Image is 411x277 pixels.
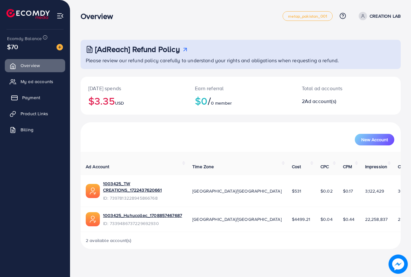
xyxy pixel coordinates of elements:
[305,98,336,105] span: Ad account(s)
[192,188,282,194] span: [GEOGRAPHIC_DATA]/[GEOGRAPHIC_DATA]
[5,75,65,88] a: My ad accounts
[343,188,353,194] span: $0.17
[195,84,286,92] p: Earn referral
[21,126,33,133] span: Billing
[115,100,124,106] span: USD
[208,93,211,108] span: /
[103,220,182,227] span: ID: 7339486737229692930
[88,84,179,92] p: [DATE] spends
[95,45,180,54] h3: [AdReach] Refund Policy
[365,163,388,170] span: Impression
[355,134,394,145] button: New Account
[5,107,65,120] a: Product Links
[292,188,302,194] span: $531
[361,137,388,142] span: New Account
[88,95,179,107] h2: $3.35
[302,98,366,104] h2: 2
[398,163,410,170] span: Clicks
[292,216,310,222] span: $4499.21
[86,237,132,244] span: 2 available account(s)
[86,184,100,198] img: ic-ads-acc.e4c84228.svg
[283,11,333,21] a: metap_pakistan_001
[103,180,182,194] a: 1003425_TW CREATIONS_1722437620661
[21,78,53,85] span: My ad accounts
[57,44,63,50] img: image
[211,100,232,106] span: 0 member
[5,91,65,104] a: Payment
[5,123,65,136] a: Billing
[320,188,333,194] span: $0.02
[86,163,109,170] span: Ad Account
[370,12,401,20] p: CREATION LAB
[81,12,118,21] h3: Overview
[192,216,282,222] span: [GEOGRAPHIC_DATA]/[GEOGRAPHIC_DATA]
[21,62,40,69] span: Overview
[195,95,286,107] h2: $0
[22,94,40,101] span: Payment
[7,42,18,51] span: $70
[302,84,366,92] p: Total ad accounts
[288,14,327,18] span: metap_pakistan_001
[7,35,42,42] span: Ecomdy Balance
[343,216,355,222] span: $0.44
[356,12,401,20] a: CREATION LAB
[320,163,329,170] span: CPC
[365,188,384,194] span: 3,122,429
[389,255,408,274] img: image
[5,59,65,72] a: Overview
[21,110,48,117] span: Product Links
[365,216,388,222] span: 22,258,837
[103,195,182,201] span: ID: 7397813228945866768
[292,163,301,170] span: Cost
[343,163,352,170] span: CPM
[86,56,397,64] p: Please review our refund policy carefully to understand your rights and obligations when requesti...
[320,216,333,222] span: $0.04
[86,212,100,226] img: ic-ads-acc.e4c84228.svg
[192,163,214,170] span: Time Zone
[103,212,182,219] a: 1003425_Huhucollec_1708857467687
[6,9,50,19] img: logo
[57,12,64,20] img: menu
